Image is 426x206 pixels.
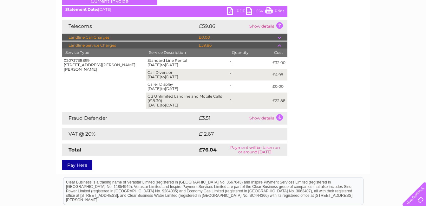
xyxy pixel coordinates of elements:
td: 1 [229,80,271,93]
td: £0.00 [271,80,287,93]
a: Pay Here [62,160,92,170]
td: £59.86 [197,42,278,49]
td: Show details [248,112,287,125]
span: to [161,86,165,91]
strong: Total [69,147,82,153]
a: PDF [227,7,246,16]
a: Energy [330,27,344,32]
a: CSV [246,7,265,16]
td: Landline Service Charges [62,42,197,49]
td: Standard Line Rental [DATE] [DATE] [146,57,229,69]
span: to [161,103,165,107]
th: Quantity [229,48,271,57]
th: Service Description [146,48,229,57]
a: Telecoms [348,27,367,32]
td: VAT @ 20% [62,128,197,140]
b: Statement Date: [65,7,98,12]
th: Cost [271,48,287,57]
div: 02073738899 [STREET_ADDRESS][PERSON_NAME][PERSON_NAME] [64,58,144,71]
td: £3.51 [197,112,248,125]
th: Service Type [62,48,146,57]
td: Show details [248,20,287,33]
td: £4.98 [271,69,287,81]
td: Landline Call Charges [62,34,197,41]
td: 1 [229,69,271,81]
td: Call Diversion [DATE] [DATE] [146,69,229,81]
td: 1 [229,57,271,69]
td: Payment will be taken on or around [DATE] [223,144,287,156]
a: Log out [405,27,420,32]
td: Telecoms [62,20,197,33]
div: Clear Business is a trading name of Verastar Limited (registered in [GEOGRAPHIC_DATA] No. 3667643... [63,3,363,31]
a: Print [265,7,284,16]
img: logo.png [15,16,47,36]
td: £59.86 [197,20,248,33]
a: Blog [371,27,380,32]
span: to [161,62,165,67]
span: to [161,74,165,79]
a: Contact [384,27,399,32]
td: Caller Display [DATE] [DATE] [146,80,229,93]
td: £0.00 [197,34,278,41]
a: Water [314,27,326,32]
td: £22.88 [271,93,287,109]
td: £12.67 [197,128,274,140]
div: [DATE] [62,7,287,12]
a: 0333 014 3131 [306,3,350,11]
td: Fraud Defender [62,112,197,125]
strong: £76.04 [199,147,217,153]
td: £32.00 [271,57,287,69]
td: 1 [229,93,271,109]
td: CB Unlimited Landline and Mobile Calls (£18.30) [DATE] [DATE] [146,93,229,109]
